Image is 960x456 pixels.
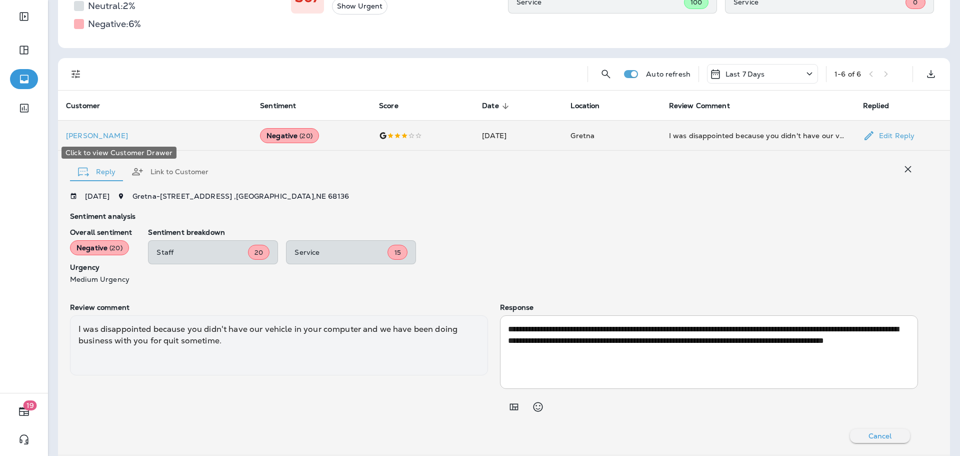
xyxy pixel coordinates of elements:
[23,400,37,410] span: 19
[10,7,38,27] button: Expand Sidebar
[148,228,918,236] p: Sentiment breakdown
[70,154,123,190] button: Reply
[921,64,941,84] button: Export as CSV
[596,64,616,84] button: Search Reviews
[70,228,132,236] p: Overall sentiment
[669,102,730,110] span: Review Comment
[504,397,524,417] button: Add in a premade template
[570,131,594,140] span: Gretna
[482,102,499,110] span: Date
[10,401,38,421] button: 19
[66,102,113,111] span: Customer
[88,16,141,32] h5: Negative: 6 %
[260,128,319,143] div: Negative
[500,303,918,311] p: Response
[66,102,100,110] span: Customer
[299,132,312,140] span: ( 20 )
[70,303,488,311] p: Review comment
[725,70,765,78] p: Last 7 Days
[254,248,263,257] span: 20
[868,432,892,440] p: Cancel
[61,147,176,159] div: Click to view Customer Drawer
[260,102,309,111] span: Sentiment
[70,212,918,220] p: Sentiment analysis
[669,131,847,141] div: I was disappointed because you didn't have our vehicle in your computer and we have been doing bu...
[294,248,387,256] p: Service
[379,102,398,110] span: Score
[70,240,129,255] div: Negative
[863,102,889,110] span: Replied
[850,429,910,443] button: Cancel
[646,70,690,78] p: Auto refresh
[875,132,914,140] p: Edit Reply
[570,102,599,110] span: Location
[474,121,562,151] td: [DATE]
[482,102,512,111] span: Date
[66,132,244,140] div: Click to view Customer Drawer
[834,70,861,78] div: 1 - 6 of 6
[109,244,122,252] span: ( 20 )
[260,102,296,110] span: Sentiment
[70,315,488,375] div: I was disappointed because you didn't have our vehicle in your computer and we have been doing bu...
[66,64,86,84] button: Filters
[85,192,109,200] p: [DATE]
[66,132,244,140] p: [PERSON_NAME]
[570,102,612,111] span: Location
[123,154,216,190] button: Link to Customer
[669,102,743,111] span: Review Comment
[863,102,902,111] span: Replied
[156,248,248,256] p: Staff
[528,397,548,417] button: Select an emoji
[132,192,349,201] span: Gretna - [STREET_ADDRESS] , [GEOGRAPHIC_DATA] , NE 68136
[394,248,401,257] span: 15
[70,275,132,283] p: Medium Urgency
[379,102,411,111] span: Score
[70,263,132,271] p: Urgency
